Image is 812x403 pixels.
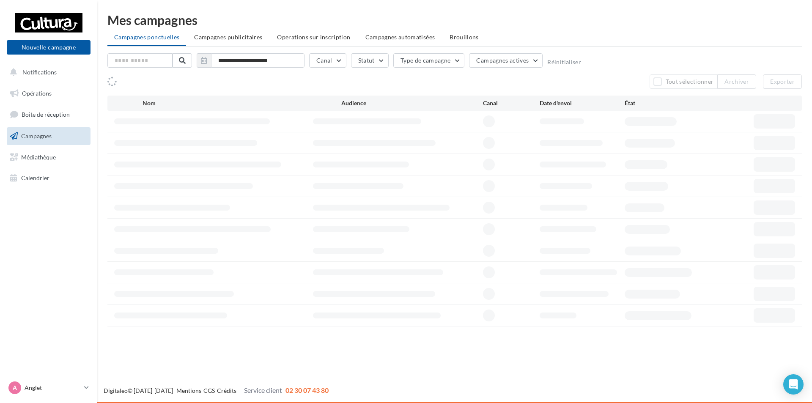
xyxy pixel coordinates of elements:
span: Campagnes publicitaires [194,33,262,41]
p: Anglet [25,384,81,392]
button: Statut [351,53,389,68]
div: Date d'envoi [540,99,625,107]
span: © [DATE]-[DATE] - - - [104,387,329,394]
div: Canal [483,99,540,107]
span: Notifications [22,69,57,76]
a: A Anglet [7,380,91,396]
a: Campagnes [5,127,92,145]
button: Campagnes actives [469,53,543,68]
div: État [625,99,710,107]
span: Campagnes actives [476,57,529,64]
a: Médiathèque [5,148,92,166]
span: Brouillons [450,33,479,41]
a: Opérations [5,85,92,102]
span: Service client [244,386,282,394]
span: 02 30 07 43 80 [285,386,329,394]
a: Crédits [217,387,236,394]
button: Nouvelle campagne [7,40,91,55]
a: Mentions [176,387,201,394]
a: Boîte de réception [5,105,92,123]
div: Nom [143,99,341,107]
button: Archiver [717,74,756,89]
button: Type de campagne [393,53,465,68]
div: Audience [341,99,483,107]
a: Digitaleo [104,387,128,394]
span: Campagnes [21,132,52,140]
span: Campagnes automatisées [365,33,435,41]
button: Canal [309,53,346,68]
button: Exporter [763,74,802,89]
a: Calendrier [5,169,92,187]
a: CGS [203,387,215,394]
button: Tout sélectionner [650,74,717,89]
span: Operations sur inscription [277,33,350,41]
div: Mes campagnes [107,14,802,26]
button: Notifications [5,63,89,81]
div: Open Intercom Messenger [783,374,804,395]
span: Médiathèque [21,153,56,160]
span: Boîte de réception [22,111,70,118]
span: A [13,384,17,392]
span: Opérations [22,90,52,97]
button: Réinitialiser [547,59,581,66]
span: Calendrier [21,174,49,181]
